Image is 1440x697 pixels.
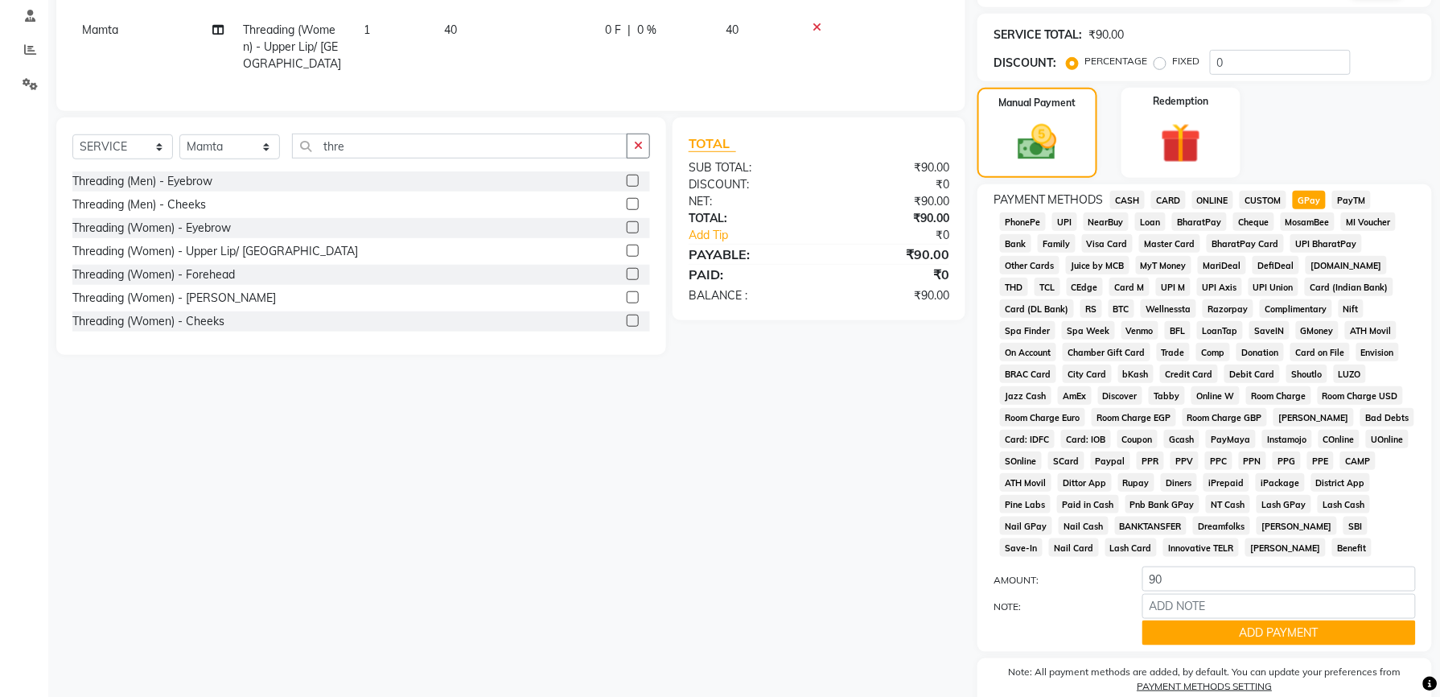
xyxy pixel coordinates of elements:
[1000,517,1052,535] span: Nail GPay
[1148,118,1214,168] img: _gift.svg
[637,22,656,39] span: 0 %
[1240,191,1286,209] span: CUSTOM
[1318,495,1370,513] span: Lash Cash
[1092,408,1176,427] span: Room Charge EGP
[1286,365,1327,383] span: Shoutlo
[1115,517,1187,535] span: BANKTANSFER
[1366,430,1409,448] span: UOnline
[1058,473,1112,492] span: Dittor App
[981,573,1130,588] label: AMOUNT:
[1000,299,1074,318] span: Card (DL Bank)
[1273,408,1354,427] span: [PERSON_NAME]
[1239,452,1267,470] span: PPN
[1000,234,1031,253] span: Bank
[1142,594,1416,619] input: ADD NOTE
[1206,430,1256,448] span: PayMaya
[444,23,457,37] span: 40
[1343,517,1368,535] span: SBI
[1052,212,1077,231] span: UPI
[1163,538,1239,557] span: Innovative TELR
[819,193,961,210] div: ₹90.00
[994,192,1104,208] span: PAYMENT METHODS
[1172,212,1227,231] span: BharatPay
[1000,343,1056,361] span: On Account
[1332,191,1371,209] span: PayTM
[1000,452,1042,470] span: SOnline
[1006,120,1069,165] img: _cash.svg
[1245,538,1326,557] span: [PERSON_NAME]
[1000,538,1043,557] span: Save-In
[1000,430,1055,448] span: Card: IDFC
[677,210,819,227] div: TOTAL:
[1173,54,1200,68] label: FIXED
[1135,212,1166,231] span: Loan
[1341,212,1396,231] span: MI Voucher
[1249,278,1299,296] span: UPI Union
[1105,538,1158,557] span: Lash Card
[72,196,206,213] div: Threading (Men) - Cheeks
[1080,299,1102,318] span: RS
[1157,343,1191,361] span: Trade
[1154,94,1209,109] label: Redemption
[1306,256,1387,274] span: [DOMAIN_NAME]
[1066,256,1129,274] span: Juice by MCB
[1339,299,1364,318] span: Nift
[1109,299,1135,318] span: BTC
[1049,538,1099,557] span: Nail Card
[1137,452,1164,470] span: PPR
[1084,212,1129,231] span: NearBuy
[843,227,961,244] div: ₹0
[1224,365,1280,383] span: Debit Card
[677,265,819,284] div: PAID:
[819,210,961,227] div: ₹90.00
[1196,343,1230,361] span: Comp
[1273,452,1301,470] span: PPG
[1311,473,1371,492] span: District App
[1000,278,1028,296] span: THD
[1257,495,1311,513] span: Lash GPay
[1048,452,1084,470] span: SCard
[1281,212,1335,231] span: MosamBee
[72,266,235,283] div: Threading (Women) - Forehead
[677,193,819,210] div: NET:
[1260,299,1332,318] span: Complimentary
[819,159,961,176] div: ₹90.00
[1318,386,1404,405] span: Room Charge USD
[1356,343,1400,361] span: Envision
[1000,256,1059,274] span: Other Cards
[994,27,1083,43] div: SERVICE TOTAL:
[1262,430,1312,448] span: Instamojo
[1205,452,1232,470] span: PPC
[1142,621,1416,645] button: ADD PAYMENT
[292,134,627,159] input: Search or Scan
[1136,256,1192,274] span: MyT Money
[819,245,961,264] div: ₹90.00
[1171,452,1199,470] span: PPV
[1156,278,1191,296] span: UPI M
[1118,365,1154,383] span: bKash
[1360,408,1414,427] span: Bad Debts
[1249,321,1290,340] span: SaveIN
[1142,567,1416,592] input: AMOUNT
[1061,430,1111,448] span: Card: IOB
[1256,473,1305,492] span: iPackage
[1085,54,1148,68] label: PERCENTAGE
[819,176,961,193] div: ₹0
[1290,343,1350,361] span: Card on File
[1183,408,1268,427] span: Room Charge GBP
[364,23,370,37] span: 1
[1091,452,1131,470] span: Paypal
[1000,212,1046,231] span: PhonePe
[1293,191,1326,209] span: GPay
[998,96,1076,110] label: Manual Payment
[1236,343,1284,361] span: Donation
[1191,386,1240,405] span: Online W
[1151,191,1186,209] span: CARD
[1332,538,1372,557] span: Benefit
[1345,321,1397,340] span: ATH Movil
[1067,278,1104,296] span: CEdge
[1000,386,1051,405] span: Jazz Cash
[1340,452,1376,470] span: CAMP
[677,287,819,304] div: BALANCE :
[82,23,118,37] span: Mamta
